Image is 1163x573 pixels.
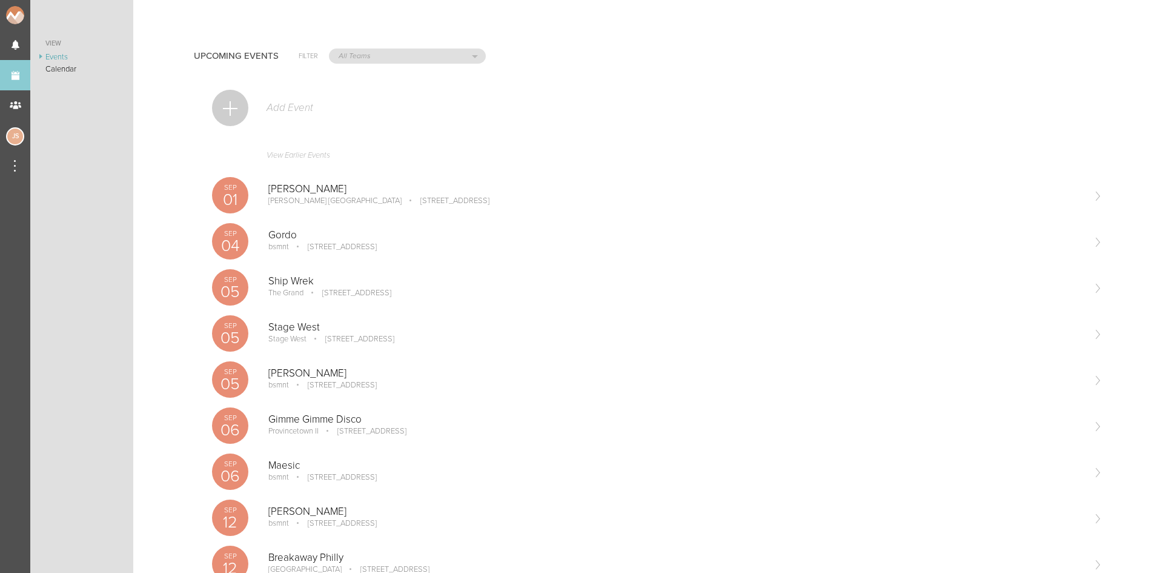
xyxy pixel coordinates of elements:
p: 01 [212,192,248,208]
p: [STREET_ADDRESS] [291,518,377,528]
p: [PERSON_NAME] [268,506,1083,518]
p: Sep [212,276,248,283]
p: [STREET_ADDRESS] [305,288,391,298]
a: Calendar [30,63,133,75]
p: Stage West [268,321,1083,333]
p: Sep [212,230,248,237]
p: Sep [212,506,248,514]
p: [PERSON_NAME] [268,183,1083,195]
p: 05 [212,376,248,392]
p: [STREET_ADDRESS] [291,472,377,482]
p: 12 [212,514,248,531]
p: Gimme Gimme Disco [268,414,1083,426]
p: [STREET_ADDRESS] [291,242,377,252]
a: View Earlier Events [212,144,1102,172]
p: Sep [212,184,248,191]
p: Sep [212,460,248,467]
p: Add Event [265,102,313,114]
p: [STREET_ADDRESS] [403,196,489,206]
p: Breakaway Philly [268,552,1083,564]
p: [STREET_ADDRESS] [291,380,377,390]
p: Sep [212,414,248,421]
p: The Grand [268,288,303,298]
img: NOMAD [6,6,75,24]
p: bsmnt [268,242,289,252]
p: 06 [212,468,248,484]
h6: Filter [299,51,318,61]
a: View [30,36,133,51]
p: Stage West [268,334,306,344]
p: [STREET_ADDRESS] [320,426,406,436]
p: [PERSON_NAME] [GEOGRAPHIC_DATA] [268,196,402,206]
h4: Upcoming Events [194,51,279,61]
p: Sep [212,322,248,329]
p: 05 [212,330,248,346]
p: Ship Wrek [268,275,1083,287]
p: Maesic [268,460,1083,472]
p: bsmnt [268,472,289,482]
p: [PERSON_NAME] [268,367,1083,380]
p: [STREET_ADDRESS] [308,334,394,344]
p: Sep [212,552,248,560]
p: bsmnt [268,380,289,390]
p: bsmnt [268,518,289,528]
p: 06 [212,422,248,438]
p: 05 [212,284,248,300]
p: Sep [212,368,248,375]
p: Gordo [268,229,1083,241]
p: Provincetown II [268,426,319,436]
p: 04 [212,238,248,254]
div: Jessica Smith [6,127,24,146]
a: Events [30,51,133,63]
